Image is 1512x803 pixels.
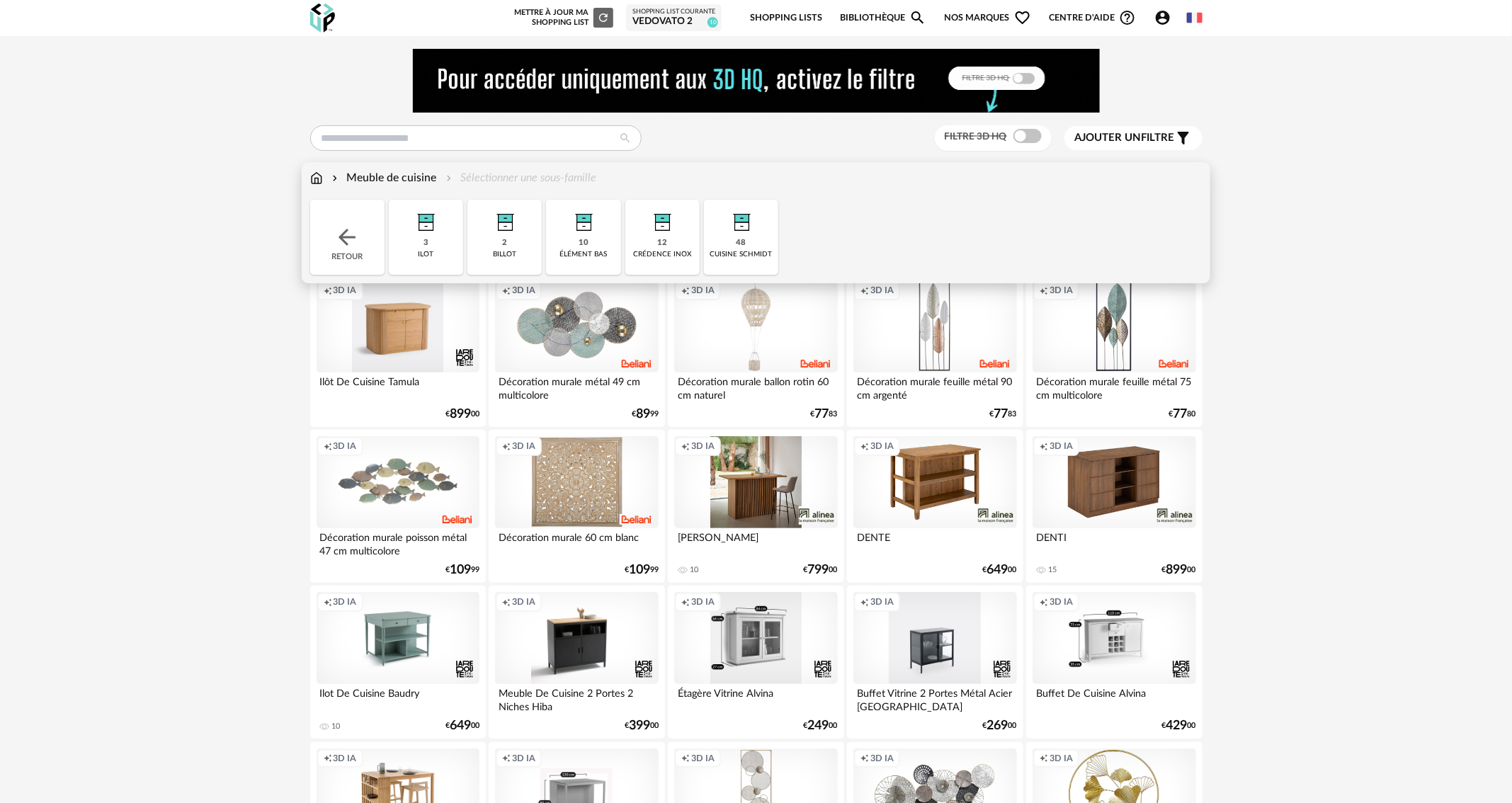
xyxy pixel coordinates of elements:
span: 269 [987,721,1008,731]
div: Ilôt De Cuisine Tamula [317,372,479,401]
span: 3D IA [1050,596,1073,608]
span: Creation icon [1040,753,1048,764]
span: 3D IA [512,596,535,608]
span: Magnify icon [909,9,926,26]
div: [PERSON_NAME] [674,528,837,557]
span: Heart Outline icon [1014,9,1031,26]
img: OXP [310,4,335,33]
span: Creation icon [502,753,511,764]
span: Creation icon [681,596,690,608]
span: Creation icon [502,440,511,452]
span: Creation icon [860,753,869,764]
div: Buffet De Cuisine Alvina [1033,684,1195,712]
div: 2 [502,238,507,249]
div: billot [493,250,516,259]
span: 899 [450,409,471,419]
div: € 00 [983,565,1017,575]
div: Meuble De Cuisine 2 Portes 2 Niches Hiba [495,684,658,712]
span: Account Circle icon [1154,9,1171,26]
div: ilot [418,250,433,259]
span: 3D IA [334,440,357,452]
span: Creation icon [324,285,332,296]
div: € 00 [445,409,479,419]
div: 15 [1048,565,1057,575]
span: 3D IA [691,596,715,608]
div: Décoration murale ballon rotin 60 cm naturel [674,372,837,401]
a: Creation icon 3D IA Ilôt De Cuisine Tamula €89900 [310,274,486,427]
a: Creation icon 3D IA Décoration murale feuille métal 75 cm multicolore €7780 [1026,274,1202,427]
a: Creation icon 3D IA Décoration murale 60 cm blanc €10999 [489,430,664,583]
span: Creation icon [502,596,511,608]
div: Décoration murale poisson métal 47 cm multicolore [317,528,479,557]
span: Creation icon [1040,596,1048,608]
span: Help Circle Outline icon [1119,9,1136,26]
a: Creation icon 3D IA Buffet Vitrine 2 Portes Métal Acier [GEOGRAPHIC_DATA] €26900 [847,586,1023,739]
span: 3D IA [870,753,894,764]
span: Creation icon [1040,440,1048,452]
div: Décoration murale feuille métal 90 cm argenté [853,372,1016,401]
span: Creation icon [324,440,332,452]
img: Rangement.png [407,200,445,238]
span: Creation icon [860,440,869,452]
div: Shopping List courante [632,8,715,16]
span: 249 [808,721,829,731]
img: Rangement.png [722,200,761,238]
div: 10 [690,565,698,575]
div: DENTE [853,528,1016,557]
span: 899 [1166,565,1188,575]
button: Ajouter unfiltre Filter icon [1064,126,1203,150]
div: Retour [310,200,385,275]
span: 3D IA [870,596,894,608]
div: Mettre à jour ma Shopping List [511,8,613,28]
div: € 00 [1162,565,1196,575]
span: Creation icon [324,596,332,608]
div: cuisine schmidt [710,250,773,259]
div: € 00 [625,721,659,731]
span: Creation icon [860,596,869,608]
div: € 80 [1169,409,1196,419]
div: € 00 [983,721,1017,731]
span: 3D IA [691,440,715,452]
a: Creation icon 3D IA Meuble De Cuisine 2 Portes 2 Niches Hiba €39900 [489,586,664,739]
span: 3D IA [1050,753,1073,764]
div: élément bas [560,250,608,259]
img: Rangement.png [486,200,524,238]
span: 649 [450,721,471,731]
div: Étagère Vitrine Alvina [674,684,837,712]
a: Creation icon 3D IA Ilot De Cuisine Baudry 10 €64900 [310,586,486,739]
div: € 83 [811,409,838,419]
span: 3D IA [334,753,357,764]
a: Creation icon 3D IA DENTE €64900 [847,430,1023,583]
div: Décoration murale métal 49 cm multicolore [495,372,658,401]
span: 3D IA [334,285,357,296]
span: Refresh icon [597,13,610,21]
a: Creation icon 3D IA Décoration murale ballon rotin 60 cm naturel €7783 [668,274,843,427]
span: Centre d'aideHelp Circle Outline icon [1049,9,1136,26]
div: VEDOVATO 2 [632,16,715,28]
div: DENTI [1033,528,1195,557]
span: 77 [1173,409,1188,419]
span: 3D IA [334,596,357,608]
span: Filter icon [1175,130,1192,147]
a: Shopping Lists [750,1,822,35]
span: Account Circle icon [1154,9,1178,26]
img: svg+xml;base64,PHN2ZyB3aWR0aD0iMTYiIGhlaWdodD0iMTciIHZpZXdCb3g9IjAgMCAxNiAxNyIgZmlsbD0ibm9uZSIgeG... [310,170,323,186]
span: Creation icon [681,440,690,452]
span: Nos marques [945,1,1031,35]
span: Filtre 3D HQ [945,132,1007,142]
div: 10 [579,238,589,249]
span: 3D IA [1050,440,1073,452]
div: Décoration murale 60 cm blanc [495,528,658,557]
span: 109 [629,565,650,575]
span: 3D IA [870,285,894,296]
div: 48 [737,238,746,249]
span: 399 [629,721,650,731]
div: Décoration murale feuille métal 75 cm multicolore [1033,372,1195,401]
div: € 00 [804,721,838,731]
a: BibliothèqueMagnify icon [840,1,926,35]
span: 3D IA [870,440,894,452]
div: 3 [424,238,428,249]
img: Rangement.png [643,200,681,238]
span: Creation icon [324,753,332,764]
div: € 99 [632,409,659,419]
